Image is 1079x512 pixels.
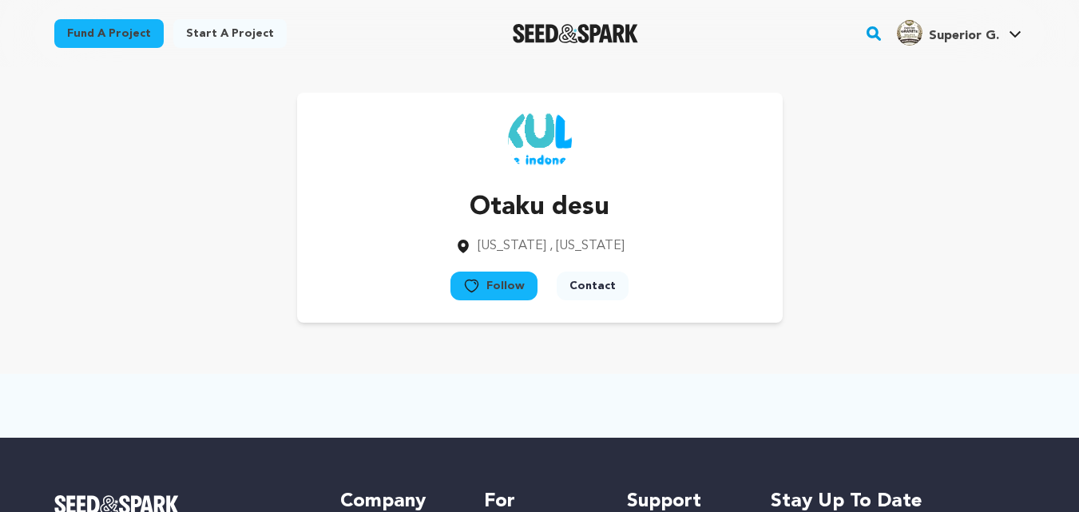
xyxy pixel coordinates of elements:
p: Otaku desu [455,189,625,227]
a: Seed&Spark Homepage [513,24,638,43]
img: https://seedandspark-static.s3.us-east-2.amazonaws.com/images/User/001/870/576/medium/otakudesu-B... [508,109,572,173]
button: Follow [450,272,538,300]
a: Fund a project [54,19,164,48]
span: Superior G. [929,30,999,42]
button: Contact [557,272,629,300]
div: Superior G.'s Profile [897,20,999,46]
a: Superior G.'s Profile [894,17,1025,46]
a: Start a project [173,19,287,48]
img: Seed&Spark Logo Dark Mode [513,24,638,43]
span: Superior G.'s Profile [894,17,1025,50]
span: [US_STATE] [478,240,546,252]
span: , [US_STATE] [549,240,625,252]
img: 0921df65a08aa8bb.jpg [897,20,922,46]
